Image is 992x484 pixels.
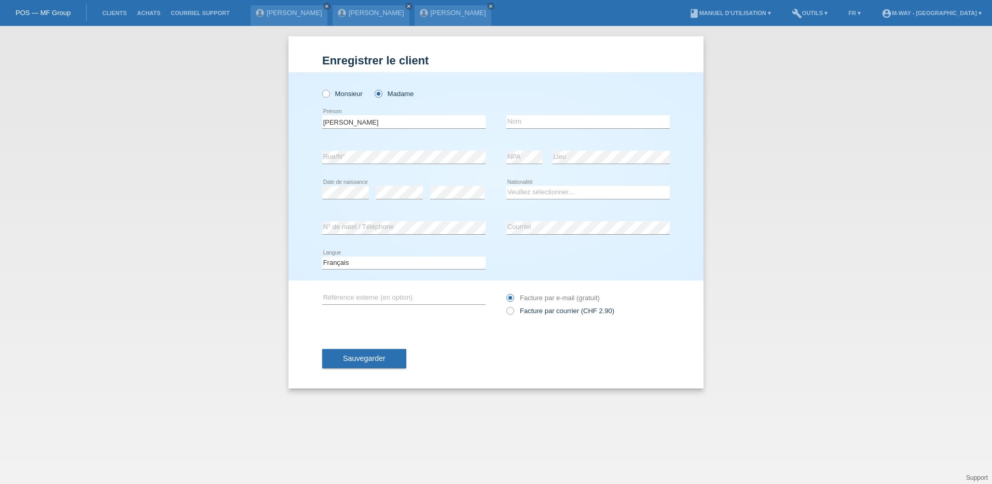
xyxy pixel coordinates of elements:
label: Madame [375,90,414,98]
span: Sauvegarder [343,354,385,362]
h1: Enregistrer le client [322,54,670,67]
a: bookManuel d’utilisation ▾ [684,10,776,16]
i: close [406,4,411,9]
i: build [792,8,802,19]
a: [PERSON_NAME] [431,9,486,17]
a: [PERSON_NAME] [267,9,322,17]
a: Courriel Support [166,10,235,16]
a: close [487,3,494,10]
i: account_circle [881,8,892,19]
input: Monsieur [322,90,329,97]
label: Monsieur [322,90,363,98]
a: [PERSON_NAME] [349,9,404,17]
a: close [323,3,330,10]
i: close [488,4,493,9]
input: Facture par courrier (CHF 2.90) [506,307,513,320]
i: close [324,4,329,9]
a: close [405,3,412,10]
input: Madame [375,90,381,97]
a: Achats [132,10,166,16]
button: Sauvegarder [322,349,406,369]
label: Facture par courrier (CHF 2.90) [506,307,614,315]
a: FR ▾ [843,10,866,16]
a: buildOutils ▾ [787,10,833,16]
a: Support [966,474,988,481]
input: Facture par e-mail (gratuit) [506,294,513,307]
a: POS — MF Group [16,9,71,17]
i: book [689,8,699,19]
a: account_circlem-way - [GEOGRAPHIC_DATA] ▾ [876,10,987,16]
a: Clients [97,10,132,16]
label: Facture par e-mail (gratuit) [506,294,600,302]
